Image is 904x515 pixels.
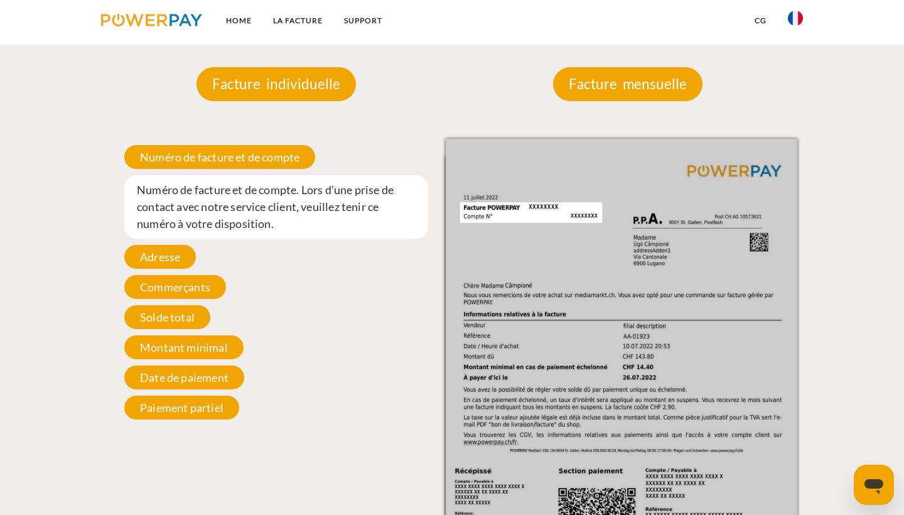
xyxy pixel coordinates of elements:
[124,305,210,329] span: Solde total
[101,14,202,26] img: logo-powerpay.svg
[196,67,356,101] p: Facture individuelle
[553,67,702,101] p: Facture mensuelle
[333,9,393,32] a: Support
[124,396,239,420] span: Paiement partiel
[788,11,803,26] img: fr
[124,175,428,239] span: Numéro de facture et de compte. Lors d’une prise de contact avec notre service client, veuillez t...
[744,9,777,32] a: CG
[215,9,262,32] a: Home
[124,145,315,169] span: Numéro de facture et de compte
[124,335,244,359] span: Montant minimal
[124,366,244,389] span: Date de paiement
[124,245,196,269] span: Adresse
[124,275,226,299] span: Commerçants
[262,9,333,32] a: LA FACTURE
[854,465,894,505] iframe: Bouton de lancement de la fenêtre de messagerie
